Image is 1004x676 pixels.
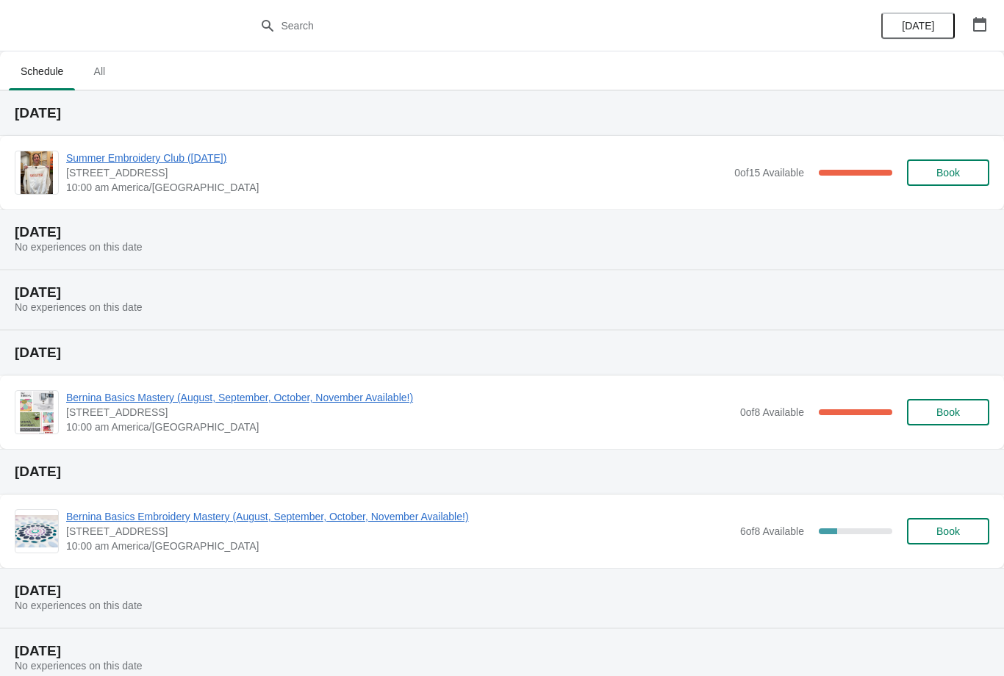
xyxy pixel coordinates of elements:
[20,391,53,434] img: Bernina Basics Mastery (August, September, October, November Available!) | 1300 Salem Rd SW, Suit...
[281,12,753,39] input: Search
[66,165,727,180] span: [STREET_ADDRESS]
[15,644,989,658] h2: [DATE]
[15,583,989,598] h2: [DATE]
[66,390,733,405] span: Bernina Basics Mastery (August, September, October, November Available!)
[66,180,727,195] span: 10:00 am America/[GEOGRAPHIC_DATA]
[15,600,143,611] span: No experiences on this date
[15,464,989,479] h2: [DATE]
[66,151,727,165] span: Summer Embroidery Club ([DATE])
[902,20,934,32] span: [DATE]
[21,151,53,194] img: Summer Embroidery Club (Saturday, August 16) | 1300 Salem Rd SW, Suite 350, Rochester, MN 55902 |...
[936,525,960,537] span: Book
[66,405,733,420] span: [STREET_ADDRESS]
[15,285,989,300] h2: [DATE]
[66,539,733,553] span: 10:00 am America/[GEOGRAPHIC_DATA]
[66,420,733,434] span: 10:00 am America/[GEOGRAPHIC_DATA]
[81,58,118,84] span: All
[15,225,989,240] h2: [DATE]
[907,159,989,186] button: Book
[15,241,143,253] span: No experiences on this date
[66,509,733,524] span: Bernina Basics Embroidery Mastery (August, September, October, November Available!)
[66,524,733,539] span: [STREET_ADDRESS]
[15,515,58,547] img: Bernina Basics Embroidery Mastery (August, September, October, November Available!) | 1300 Salem ...
[15,106,989,121] h2: [DATE]
[936,406,960,418] span: Book
[740,406,804,418] span: 0 of 8 Available
[936,167,960,179] span: Book
[907,518,989,544] button: Book
[881,12,955,39] button: [DATE]
[907,399,989,425] button: Book
[740,525,804,537] span: 6 of 8 Available
[734,167,804,179] span: 0 of 15 Available
[15,301,143,313] span: No experiences on this date
[15,345,989,360] h2: [DATE]
[9,58,75,84] span: Schedule
[15,660,143,672] span: No experiences on this date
